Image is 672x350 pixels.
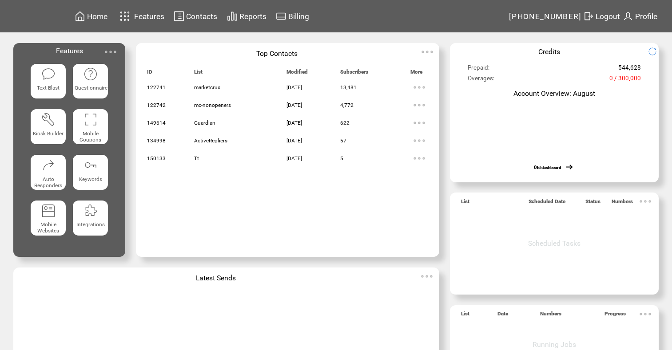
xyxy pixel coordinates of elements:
span: [DATE] [286,155,302,161]
img: profile.svg [623,11,633,22]
span: Latest Sends [196,274,236,282]
span: Overages: [468,75,494,86]
span: Progress [604,311,626,321]
a: Mobile Coupons [73,109,108,148]
span: mc-nonopeners [194,102,231,108]
span: Mobile Coupons [80,130,101,143]
span: Billing [288,12,309,21]
img: coupons.svg [84,112,98,126]
span: 150133 [147,155,166,161]
span: 4,772 [340,102,354,108]
span: [DATE] [286,102,302,108]
span: Features [56,47,83,55]
span: Subscribers [340,69,368,79]
img: auto-responders.svg [41,158,56,172]
span: Text Blast [37,85,60,91]
span: 13,481 [340,84,357,90]
a: Logout [582,9,621,23]
span: Mobile Websites [37,221,59,234]
a: Integrations [73,201,108,239]
span: Scheduled Tasks [528,239,581,248]
img: ellypsis.svg [410,149,428,167]
img: ellypsis.svg [418,43,436,61]
span: Running Jobs [533,340,576,349]
span: Numbers [540,311,561,321]
span: Account Overview: August [513,89,595,98]
span: List [461,198,469,208]
span: 57 [340,138,346,144]
img: ellypsis.svg [636,305,654,323]
img: ellypsis.svg [410,96,428,114]
span: Scheduled Date [529,198,565,208]
span: Guardian [194,120,215,126]
img: exit.svg [583,11,594,22]
span: 149614 [147,120,166,126]
span: More [410,69,422,79]
span: [DATE] [286,84,302,90]
img: text-blast.svg [41,67,56,81]
a: Auto Responders [31,155,66,193]
img: tool%201.svg [41,112,56,126]
span: Date [497,311,508,321]
img: ellypsis.svg [636,193,654,210]
img: questionnaire.svg [84,67,98,81]
span: ActiveRepliers [194,138,227,144]
span: 122742 [147,102,166,108]
span: Top Contacts [256,49,298,58]
img: keywords.svg [84,158,98,172]
span: Modified [286,69,308,79]
img: ellypsis.svg [410,114,428,132]
span: Kiosk Builder [33,130,64,137]
span: Status [585,198,600,208]
img: features.svg [117,9,133,24]
span: Features [134,12,164,21]
span: Auto Responders [34,176,62,189]
a: Mobile Websites [31,201,66,239]
span: 5 [340,155,343,161]
a: Text Blast [31,64,66,102]
img: ellypsis.svg [418,267,436,285]
a: Features [116,8,166,25]
a: Questionnaire [73,64,108,102]
span: 122741 [147,84,166,90]
span: List [194,69,203,79]
span: Reports [239,12,266,21]
span: Integrations [76,221,105,228]
img: contacts.svg [174,11,184,22]
img: integrations.svg [84,204,98,218]
a: Home [73,9,109,23]
span: Numbers [612,198,633,208]
span: Home [87,12,107,21]
img: refresh.png [648,47,664,56]
img: chart.svg [227,11,238,22]
span: 134998 [147,138,166,144]
span: Credits [538,47,560,56]
a: Old dashboard [534,165,561,170]
img: ellypsis.svg [410,79,428,96]
span: List [461,311,469,321]
span: Prepaid: [468,64,489,75]
a: Billing [274,9,310,23]
img: ellypsis.svg [102,43,119,61]
span: marketcrux [194,84,220,90]
img: home.svg [75,11,85,22]
a: Reports [226,9,268,23]
a: Kiosk Builder [31,109,66,148]
span: ID [147,69,152,79]
span: Logout [596,12,620,21]
span: [PHONE_NUMBER] [509,12,582,21]
span: Questionnaire [75,85,107,91]
img: creidtcard.svg [276,11,286,22]
a: Contacts [172,9,219,23]
span: [DATE] [286,138,302,144]
span: Contacts [186,12,217,21]
a: Keywords [73,155,108,193]
img: ellypsis.svg [410,132,428,149]
span: 0 / 300,000 [609,75,641,86]
span: Profile [635,12,657,21]
span: 544,628 [618,64,641,75]
span: Tt [194,155,199,161]
span: [DATE] [286,120,302,126]
span: Keywords [79,176,102,182]
span: 622 [340,120,350,126]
